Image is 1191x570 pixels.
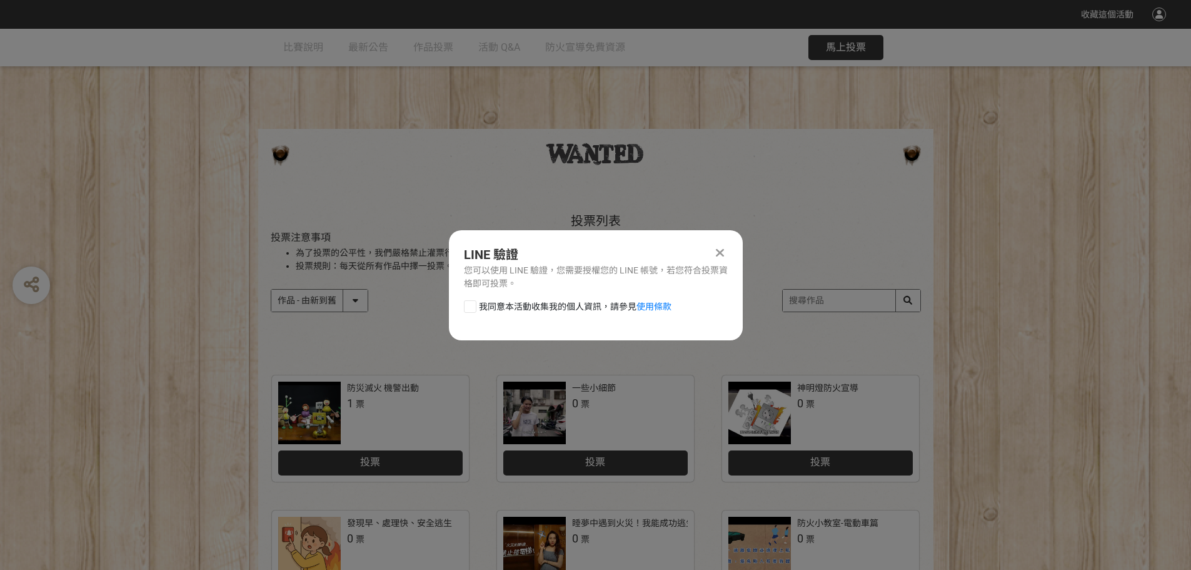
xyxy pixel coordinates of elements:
span: 防火宣導免費資源 [545,41,625,53]
a: 作品投票 [413,29,453,66]
div: LINE 驗證 [464,245,728,264]
div: 防災滅火 機警出動 [347,382,419,395]
a: 防災滅火 機警出動1票投票 [272,375,469,482]
a: 一些小細節0票投票 [497,375,694,482]
div: 發現早、處理快、安全逃生 [347,517,452,530]
span: 我同意本活動收集我的個人資訊，請參見 [479,300,671,313]
span: 0 [797,397,803,410]
div: 睡夢中遇到火災！我能成功逃生嗎？ [572,517,712,530]
span: 投票 [360,456,380,468]
span: 比賽說明 [283,41,323,53]
a: 最新公告 [348,29,388,66]
span: 投票 [810,456,830,468]
span: 票 [356,399,364,409]
span: 票 [806,399,815,409]
button: 馬上投票 [808,35,883,60]
span: 最新公告 [348,41,388,53]
div: 一些小細節 [572,382,616,395]
span: 票 [356,534,364,544]
li: 為了投票的公平性，我們嚴格禁止灌票行為，所有投票者皆需經過 LINE 登入認證。 [296,247,921,260]
a: 神明燈防火宣導0票投票 [722,375,919,482]
li: 投票規則：每天從所有作品中擇一投票。 [296,260,921,273]
span: 收藏這個活動 [1081,9,1133,19]
span: 0 [797,532,803,545]
span: 票 [806,534,815,544]
span: 0 [347,532,353,545]
span: 馬上投票 [826,41,866,53]
span: 作品投票 [413,41,453,53]
a: 比賽說明 [283,29,323,66]
div: 防火小教室-電動車篇 [797,517,878,530]
span: 0 [572,532,578,545]
span: 票 [581,399,590,409]
h1: 投票列表 [271,213,921,228]
span: 投票注意事項 [271,232,331,243]
span: 投票 [585,456,605,468]
input: 搜尋作品 [783,290,920,312]
span: 活動 Q&A [478,41,520,53]
span: 0 [572,397,578,410]
span: 1 [347,397,353,410]
a: 防火宣導免費資源 [545,29,625,66]
div: 您可以使用 LINE 驗證，您需要授權您的 LINE 帳號，若您符合投票資格即可投票。 [464,264,728,290]
a: 使用條款 [636,302,671,312]
div: 神明燈防火宣導 [797,382,858,395]
span: 票 [581,534,590,544]
a: 活動 Q&A [478,29,520,66]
